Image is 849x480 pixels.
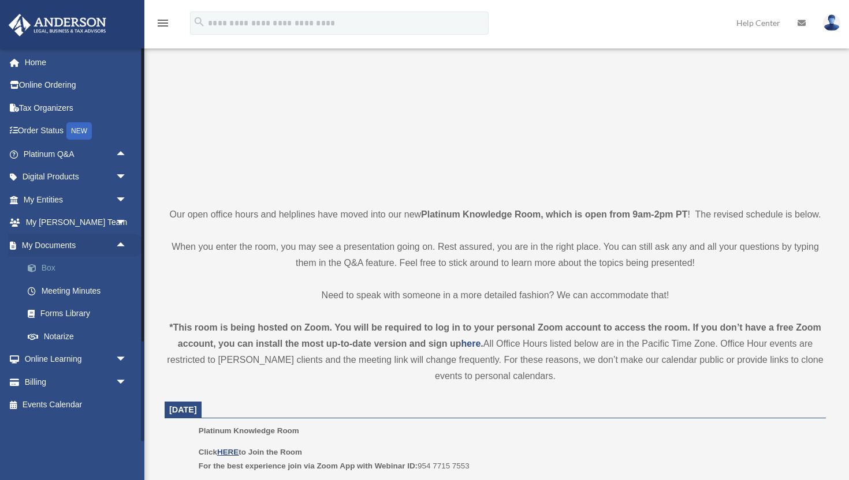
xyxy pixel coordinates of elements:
[8,234,144,257] a: My Documentsarrow_drop_up
[116,142,139,166] span: arrow_drop_up
[66,122,92,140] div: NEW
[823,14,840,31] img: User Pic
[116,188,139,212] span: arrow_drop_down
[8,188,144,211] a: My Entitiesarrow_drop_down
[8,348,144,371] a: Online Learningarrow_drop_down
[16,279,144,302] a: Meeting Minutes
[8,393,144,417] a: Events Calendar
[8,51,144,74] a: Home
[8,119,144,143] a: Order StatusNEW
[217,448,239,456] a: HERE
[165,287,826,303] p: Need to speak with someone in a more detailed fashion? We can accommodate that!
[16,257,144,280] a: Box
[16,302,144,325] a: Forms Library
[5,14,110,36] img: Anderson Advisors Platinum Portal
[116,234,139,257] span: arrow_drop_up
[481,339,483,348] strong: .
[199,445,818,472] p: 954 7715 7553
[165,239,826,271] p: When you enter the room, you may see a presentation going on. Rest assured, you are in the right ...
[8,74,144,97] a: Online Ordering
[156,20,170,30] a: menu
[461,339,481,348] a: here
[169,322,821,348] strong: *This room is being hosted on Zoom. You will be required to log in to your personal Zoom account ...
[116,211,139,235] span: arrow_drop_down
[8,166,144,189] a: Digital Productsarrow_drop_down
[8,142,144,166] a: Platinum Q&Aarrow_drop_up
[193,16,206,28] i: search
[156,16,170,30] i: menu
[8,96,144,119] a: Tax Organizers
[8,370,144,393] a: Billingarrow_drop_down
[116,166,139,189] span: arrow_drop_down
[165,320,826,384] div: All Office Hours listed below are in the Pacific Time Zone. Office Hour events are restricted to ...
[169,405,197,414] span: [DATE]
[199,426,299,435] span: Platinum Knowledge Room
[421,209,687,219] strong: Platinum Knowledge Room, which is open from 9am-2pm PT
[116,370,139,394] span: arrow_drop_down
[165,207,826,223] p: Our open office hours and helplines have moved into our new ! The revised schedule is below.
[199,462,418,470] b: For the best experience join via Zoom App with Webinar ID:
[116,348,139,372] span: arrow_drop_down
[8,211,144,234] a: My [PERSON_NAME] Teamarrow_drop_down
[16,325,144,348] a: Notarize
[199,448,302,456] b: Click to Join the Room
